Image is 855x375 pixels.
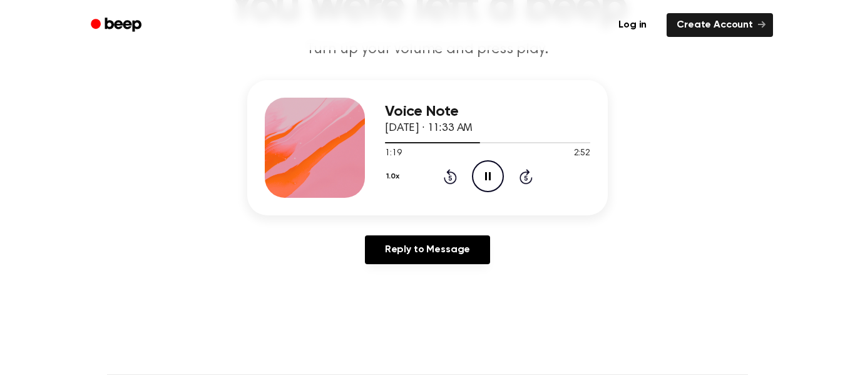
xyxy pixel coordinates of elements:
a: Create Account [667,13,773,37]
button: 1.0x [385,166,404,187]
span: [DATE] · 11:33 AM [385,123,473,134]
a: Beep [82,13,153,38]
span: 1:19 [385,147,401,160]
span: 2:52 [574,147,590,160]
h3: Voice Note [385,103,590,120]
a: Log in [606,11,659,39]
a: Reply to Message [365,235,490,264]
